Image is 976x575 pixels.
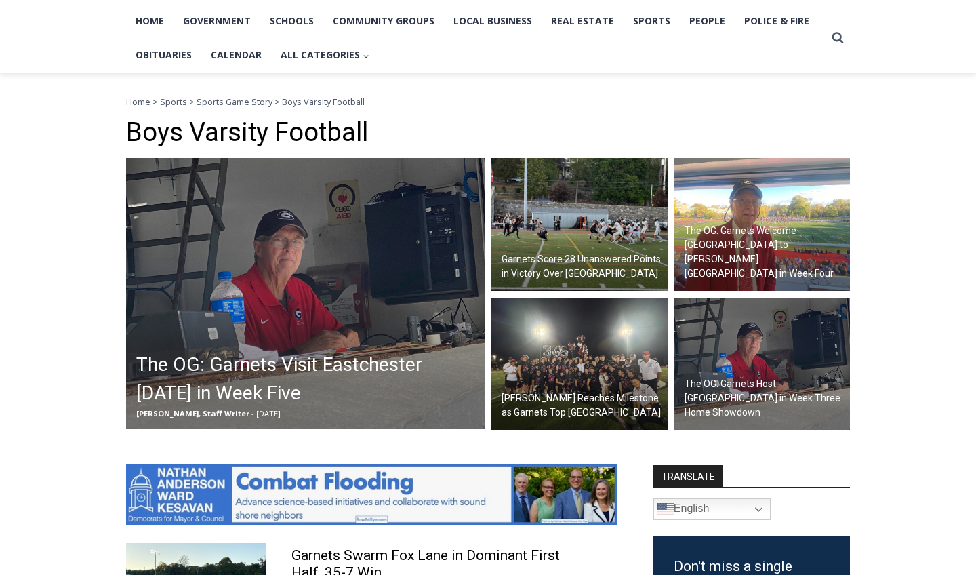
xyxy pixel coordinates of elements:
[685,224,847,281] h2: The OG: Garnets Welcome [GEOGRAPHIC_DATA] to [PERSON_NAME][GEOGRAPHIC_DATA] in Week Four
[126,95,850,108] nav: Breadcrumbs
[342,1,640,132] div: "We would have speakers with experience in local journalism speak to us about their experiences a...
[151,128,155,142] div: /
[674,158,851,291] img: (PHOTO: The voice of Rye Garnet Football and Old Garnet Steve Feeney in the Nugent Stadium press ...
[142,128,148,142] div: 6
[491,158,668,291] a: Garnets Score 28 Unanswered Points in Victory Over [GEOGRAPHIC_DATA]
[160,96,187,108] a: Sports
[126,4,826,73] nav: Primary Navigation
[260,4,323,38] a: Schools
[274,96,280,108] span: >
[624,4,680,38] a: Sports
[491,158,668,291] img: (PHOTO: Rye Football's Henry Shoemaker (#5) kicks an extra point in his team's 42-13 win vs Yorkt...
[826,26,850,50] button: View Search Form
[657,501,674,517] img: en
[251,408,254,418] span: -
[653,465,723,487] strong: TRANSLATE
[542,4,624,38] a: Real Estate
[126,158,485,429] img: (PHOTO" Steve “The OG” Feeney in the press box at Rye High School's Nugent Stadium, 2022.)
[11,136,174,167] h4: [PERSON_NAME] Read Sanctuary Fall Fest: [DATE]
[653,498,771,520] a: English
[680,4,735,38] a: People
[136,351,481,408] h2: The OG: Garnets Visit Eastchester [DATE] in Week Five
[126,117,850,148] h1: Boys Varsity Football
[152,96,158,108] span: >
[282,96,365,108] span: Boys Varsity Football
[326,132,657,169] a: Intern @ [DOMAIN_NAME]
[444,4,542,38] a: Local Business
[126,38,201,72] a: Obituaries
[126,4,174,38] a: Home
[201,38,271,72] a: Calendar
[126,158,485,429] a: The OG: Garnets Visit Eastchester [DATE] in Week Five [PERSON_NAME], Staff Writer - [DATE]
[271,38,379,72] button: Child menu of All Categories
[491,298,668,431] a: [PERSON_NAME] Reaches Milestone as Garnets Top [GEOGRAPHIC_DATA]
[158,128,164,142] div: 6
[674,158,851,291] a: The OG: Garnets Welcome [GEOGRAPHIC_DATA] to [PERSON_NAME][GEOGRAPHIC_DATA] in Week Four
[197,96,272,108] a: Sports Game Story
[502,252,664,281] h2: Garnets Score 28 Unanswered Points in Victory Over [GEOGRAPHIC_DATA]
[491,298,668,431] img: (PHOTO: The Rye Football Team after Head Coach Dino Garr's record-setting 365th career win on Sep...
[354,135,628,165] span: Intern @ [DOMAIN_NAME]
[674,298,851,431] img: (PHOTO" Steve “The OG” Feeney in the press box at Rye High School's Nugent Stadium, 2022.)
[136,408,249,418] span: [PERSON_NAME], Staff Writer
[126,96,150,108] a: Home
[323,4,444,38] a: Community Groups
[1,135,196,169] a: [PERSON_NAME] Read Sanctuary Fall Fest: [DATE]
[674,298,851,431] a: The OG: Garnets Host [GEOGRAPHIC_DATA] in Week Three Home Showdown
[256,408,281,418] span: [DATE]
[502,391,664,420] h2: [PERSON_NAME] Reaches Milestone as Garnets Top [GEOGRAPHIC_DATA]
[174,4,260,38] a: Government
[685,377,847,420] h2: The OG: Garnets Host [GEOGRAPHIC_DATA] in Week Three Home Showdown
[735,4,819,38] a: Police & Fire
[142,38,189,125] div: Two by Two Animal Haven & The Nature Company: The Wild World of Animals
[189,96,195,108] span: >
